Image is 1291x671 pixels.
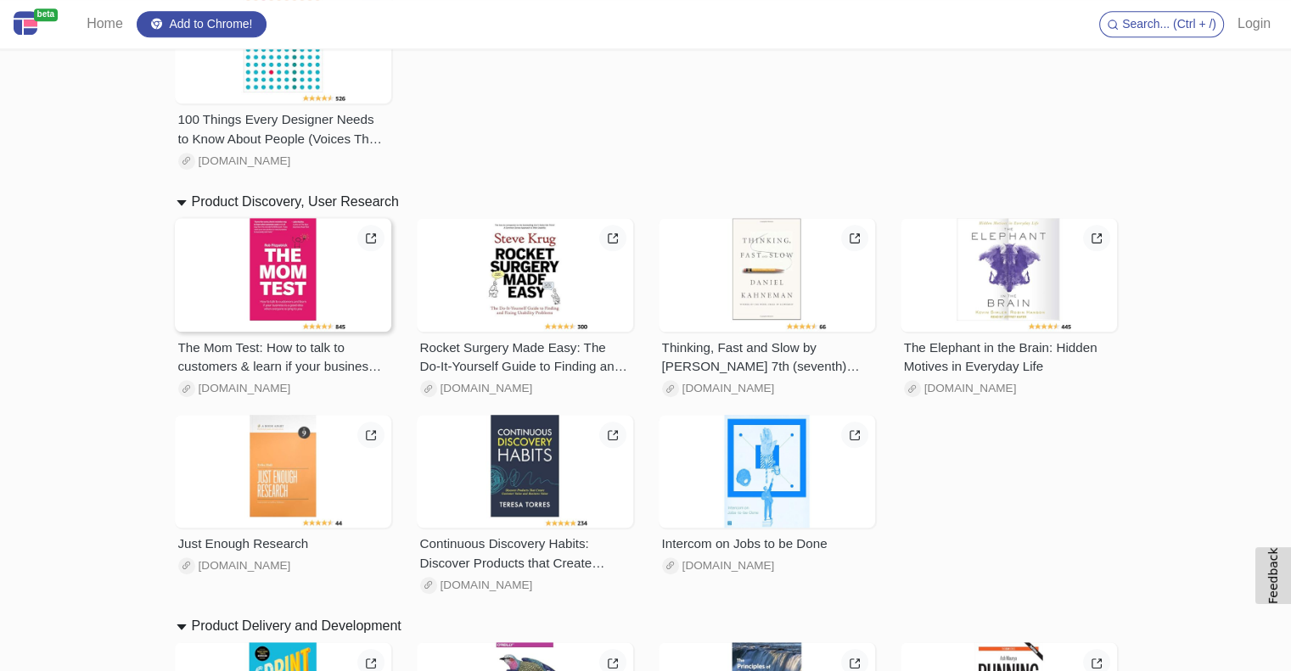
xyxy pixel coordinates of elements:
[178,534,388,554] div: Just Enough Research
[441,577,533,594] span: www.amazon.com
[199,153,291,170] span: www.amazon.com
[904,338,1114,377] div: The Elephant in the Brain: Hidden Motives in Everyday Life
[1231,7,1277,41] a: Login
[199,557,291,574] span: www.amazon.com
[662,534,872,554] div: Intercom on Jobs to be Done
[682,557,775,574] span: www.goodreads.com
[1266,547,1280,604] span: Feedback
[199,380,291,397] span: www.amazon.com
[441,380,533,397] span: www.amazon.com
[137,11,267,37] a: Add to Chrome!
[924,380,1017,397] span: www.amazon.com
[178,110,388,149] div: 100 Things Every Designer Needs to Know About People (Voices That Matter)
[80,7,130,41] a: Home
[34,8,59,21] span: beta
[420,338,630,377] div: Rocket Surgery Made Easy: The Do-It-Yourself Guide to Finding and Fixing Usability Problems
[1099,11,1224,37] button: Search... (Ctrl + /)
[14,11,37,35] img: Centroly
[662,338,872,377] div: Thinking, Fast and Slow by Daniel Kahneman 7th (seventh) Impression edition by Kahneman, Daniel(A...
[192,193,399,210] h2: Product Discovery, User Research
[14,7,66,42] a: beta
[420,534,630,573] div: Continuous Discovery Habits: Discover Products that Create Customer Value and Business Value
[178,338,388,377] div: The Mom Test: How to talk to customers & learn if your business is a good idea when everyone is l...
[1122,17,1216,31] span: Search... (Ctrl + /)
[192,618,401,634] h2: Product Delivery and Development
[682,380,775,397] span: www.amazon.com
